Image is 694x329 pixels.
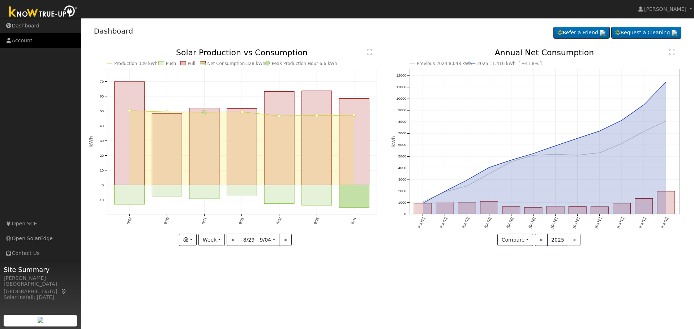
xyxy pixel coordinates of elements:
circle: onclick="" [576,154,579,157]
text: 10000 [396,97,406,101]
button: Compare [497,234,533,246]
rect: onclick="" [524,208,542,214]
circle: onclick="" [510,159,513,162]
img: retrieve [600,30,605,36]
circle: onclick="" [421,202,424,205]
button: 8/29 - 9/04 [239,234,279,246]
circle: onclick="" [598,130,601,133]
circle: onclick="" [488,173,490,176]
circle: onclick="" [598,151,601,154]
text: [DATE] [440,217,448,229]
circle: onclick="" [643,130,646,133]
text: 20 [99,153,104,157]
rect: onclick="" [436,202,454,214]
img: retrieve [38,317,43,323]
rect: onclick="" [480,202,498,214]
text:  [669,49,674,55]
text: [DATE] [550,217,558,229]
span: [PERSON_NAME] [644,6,686,12]
circle: onclick="" [466,179,468,182]
text: 30 [99,139,104,143]
rect: onclick="" [152,185,182,196]
text: 2000 [398,189,407,193]
text: 9/02 [275,217,282,225]
text: [DATE] [572,217,581,229]
text: Annual Net Consumption [495,48,594,57]
circle: onclick="" [665,81,668,84]
a: Map [61,289,67,294]
text: [DATE] [660,217,669,229]
rect: onclick="" [302,185,332,205]
rect: onclick="" [189,185,219,199]
text: Net Consumption 328 kWh [207,61,265,66]
text: 4000 [398,166,407,170]
text: 8/29 [126,217,132,225]
button: < [535,234,548,246]
circle: onclick="" [554,144,557,147]
text: 11000 [396,85,406,89]
text: 8/30 [163,217,170,225]
rect: onclick="" [264,92,294,185]
rect: onclick="" [657,191,675,214]
text: Previous 2024 8,048 kWh [417,61,472,66]
text: [DATE] [638,217,647,229]
circle: onclick="" [128,109,131,112]
text: 0 [102,183,104,187]
span: Site Summary [4,265,77,274]
a: Dashboard [94,27,133,35]
text: -10 [98,198,104,202]
text: [DATE] [506,217,514,229]
text: 40 [99,124,104,128]
rect: onclick="" [227,109,257,185]
text: [DATE] [528,217,536,229]
rect: onclick="" [339,99,369,185]
div: [PERSON_NAME] [4,274,77,282]
rect: onclick="" [339,185,369,208]
text: [DATE] [594,217,603,229]
text: 9/04 [351,217,357,225]
rect: onclick="" [152,114,182,185]
circle: onclick="" [353,114,356,117]
button: 2025 [547,234,569,246]
rect: onclick="" [458,203,476,214]
text:  [367,49,372,55]
text: [DATE] [417,217,425,229]
rect: onclick="" [264,185,294,204]
text: kWh [391,136,396,147]
circle: onclick="" [488,166,490,169]
text: 9/01 [238,217,245,225]
text: 0 [404,212,406,216]
text: Push [166,61,176,66]
text: 5000 [398,155,407,159]
button: < [227,234,239,246]
circle: onclick="" [444,191,446,194]
div: [GEOGRAPHIC_DATA], [GEOGRAPHIC_DATA] [4,280,77,295]
circle: onclick="" [315,114,318,117]
rect: onclick="" [569,207,587,214]
circle: onclick="" [165,111,168,113]
rect: onclick="" [613,203,631,214]
text: 50 [99,109,104,113]
text: 8/31 [201,217,207,225]
circle: onclick="" [444,190,446,193]
button: > [279,234,292,246]
circle: onclick="" [620,142,623,145]
circle: onclick="" [554,153,557,156]
text: 6000 [398,143,407,147]
circle: onclick="" [202,111,206,114]
text: Peak Production Hour 6.6 kWh [272,61,337,66]
rect: onclick="" [414,203,432,214]
text: 9000 [398,108,407,112]
a: Request a Cleaning [611,27,681,39]
circle: onclick="" [643,103,646,106]
text: 9/03 [313,217,320,225]
circle: onclick="" [421,200,424,203]
text: 60 [99,94,104,98]
circle: onclick="" [278,114,280,117]
circle: onclick="" [510,160,513,163]
circle: onclick="" [665,120,668,122]
text: 12000 [396,74,406,78]
text: [DATE] [462,217,470,229]
rect: onclick="" [189,108,219,185]
text: Production 339 kWh [114,61,158,66]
